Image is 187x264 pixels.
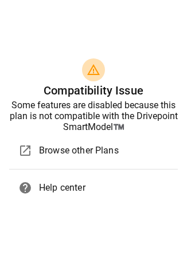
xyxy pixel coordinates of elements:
[18,144,32,157] span: open_in_new
[87,63,100,77] span: warning_amber
[9,100,178,132] div: Some features are disabled because this plan is not compatible with the Drivepoint SmartModel™️
[39,181,169,195] span: Help center
[9,81,178,100] h6: Compatibility Issue
[18,181,32,195] span: help
[39,144,169,157] span: Browse other Plans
